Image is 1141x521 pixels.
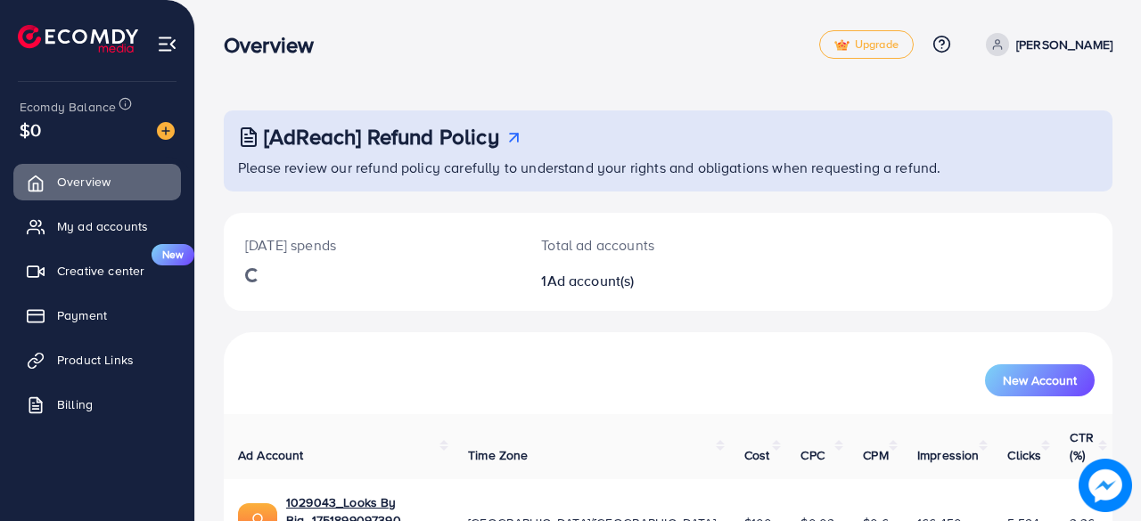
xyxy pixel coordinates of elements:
[57,395,93,413] span: Billing
[57,351,134,369] span: Product Links
[157,122,175,140] img: image
[238,157,1102,178] p: Please review our refund policy carefully to understand your rights and obligations when requesti...
[834,38,899,52] span: Upgrade
[985,364,1095,396] button: New Account
[541,273,720,289] h2: 1
[224,32,328,58] h3: Overview
[468,446,528,464] span: Time Zone
[57,173,111,191] span: Overview
[13,297,181,333] a: Payment
[13,208,181,244] a: My ad accounts
[979,33,1112,56] a: [PERSON_NAME]
[1007,446,1041,464] span: Clicks
[13,387,181,422] a: Billing
[20,98,116,116] span: Ecomdy Balance
[152,244,194,265] span: New
[541,234,720,256] p: Total ad accounts
[834,39,850,52] img: tick
[819,30,914,59] a: tickUpgrade
[264,124,499,150] h3: [AdReach] Refund Policy
[863,446,888,464] span: CPM
[917,446,980,464] span: Impression
[1003,374,1077,387] span: New Account
[238,446,304,464] span: Ad Account
[1070,428,1093,464] span: CTR (%)
[13,253,181,289] a: Creative centerNew
[13,164,181,199] a: Overview
[20,117,41,142] span: $0
[800,446,824,464] span: CPC
[1079,459,1132,512] img: image
[57,262,144,280] span: Creative center
[245,234,498,256] p: [DATE] spends
[57,306,107,324] span: Payment
[57,217,148,235] span: My ad accounts
[157,34,177,54] img: menu
[547,271,635,290] span: Ad account(s)
[744,446,770,464] span: Cost
[13,342,181,378] a: Product Links
[18,25,138,53] img: logo
[1016,34,1112,55] p: [PERSON_NAME]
